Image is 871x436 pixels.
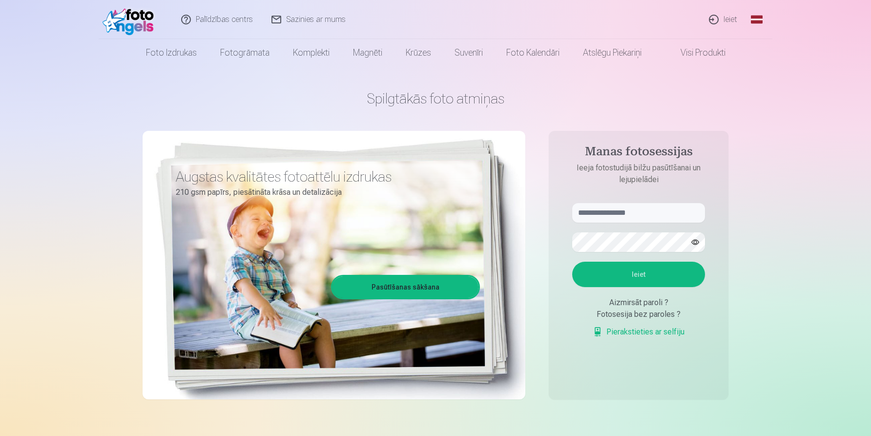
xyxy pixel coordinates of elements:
a: Suvenīri [443,39,495,66]
p: Ieeja fotostudijā bilžu pasūtīšanai un lejupielādei [562,162,715,186]
a: Foto kalendāri [495,39,571,66]
button: Ieiet [572,262,705,287]
img: /fa1 [103,4,159,35]
div: Fotosesija bez paroles ? [572,309,705,320]
p: 210 gsm papīrs, piesātināta krāsa un detalizācija [176,186,473,199]
a: Visi produkti [653,39,737,66]
a: Pasūtīšanas sākšana [332,276,478,298]
a: Pierakstieties ar selfiju [593,326,684,338]
a: Foto izdrukas [134,39,208,66]
h3: Augstas kvalitātes fotoattēlu izdrukas [176,168,473,186]
div: Aizmirsāt paroli ? [572,297,705,309]
h4: Manas fotosessijas [562,145,715,162]
a: Fotogrāmata [208,39,281,66]
a: Krūzes [394,39,443,66]
a: Komplekti [281,39,341,66]
a: Magnēti [341,39,394,66]
a: Atslēgu piekariņi [571,39,653,66]
h1: Spilgtākās foto atmiņas [143,90,728,107]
